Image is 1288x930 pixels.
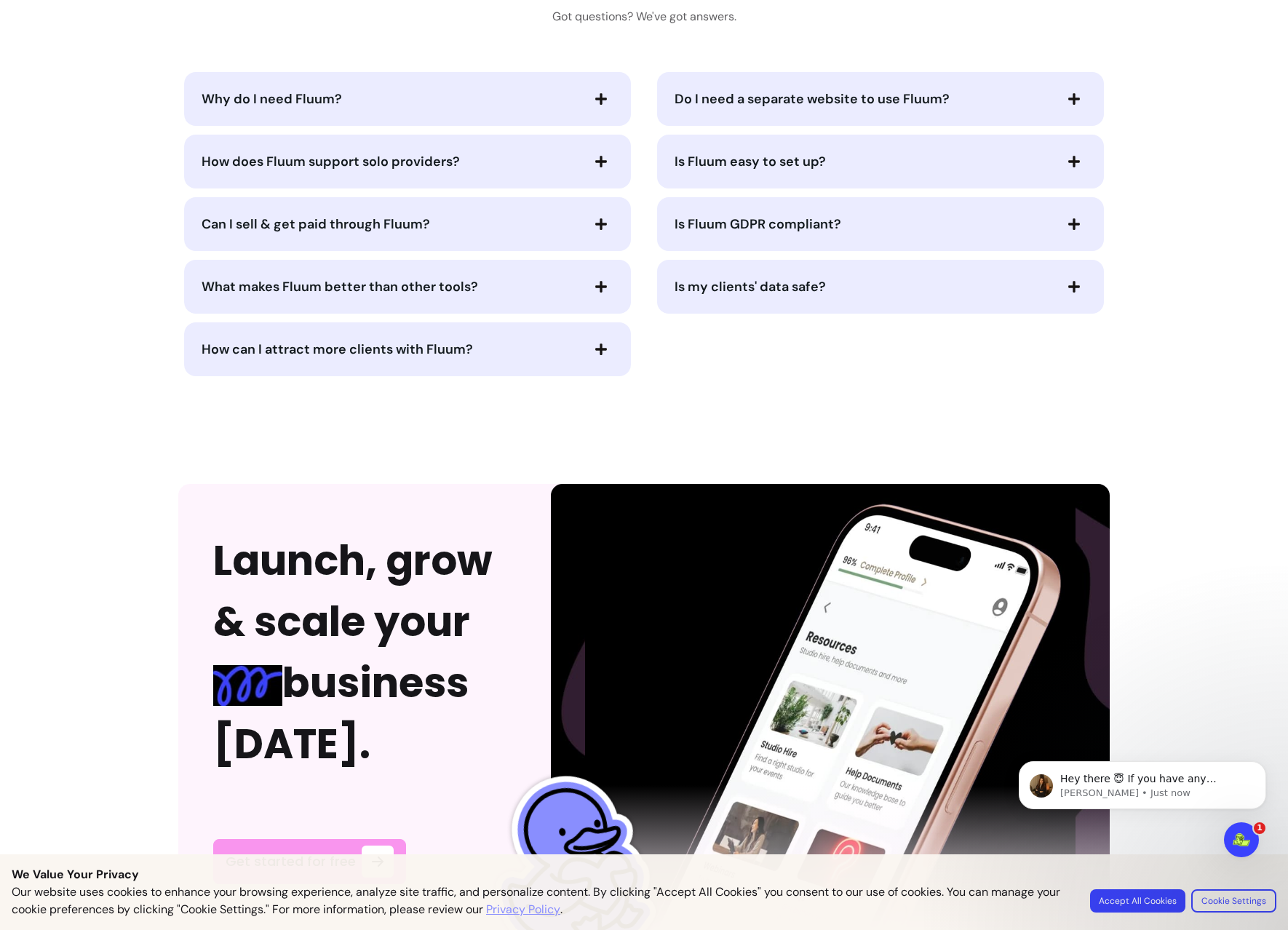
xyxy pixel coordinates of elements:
[213,665,282,706] img: spring Blue
[202,153,460,170] span: How does Fluum support solo providers?
[1090,889,1185,913] button: Accept All Cookies
[213,530,516,775] h2: Launch, grow & scale your business [DATE].
[202,341,473,358] span: How can I attract more clients with Fluum?
[1224,822,1259,857] iframe: Intercom live chat
[997,731,1288,891] iframe: Intercom notifications message
[12,866,1276,883] p: We Value Your Privacy
[202,87,613,111] button: Why do I need Fluum?
[486,901,560,918] a: Privacy Policy
[202,215,430,233] span: Can I sell & get paid through Fluum?
[675,212,1086,237] button: Is Fluum GDPR compliant?
[675,87,1086,111] button: Do I need a separate website to use Fluum?
[552,8,736,25] h3: Got questions? We've got answers.
[675,153,826,170] span: Is Fluum easy to set up?
[202,337,613,362] button: How can I attract more clients with Fluum?
[675,149,1086,174] button: Is Fluum easy to set up?
[202,149,613,174] button: How does Fluum support solo providers?
[1191,889,1276,913] button: Cookie Settings
[202,274,613,299] button: What makes Fluum better than other tools?
[675,215,841,233] span: Is Fluum GDPR compliant?
[675,278,826,295] span: Is my clients' data safe?
[675,90,950,108] span: Do I need a separate website to use Fluum?
[675,274,1086,299] button: Is my clients' data safe?
[202,90,342,108] span: Why do I need Fluum?
[202,278,478,295] span: What makes Fluum better than other tools?
[12,883,1073,918] p: Our website uses cookies to enhance your browsing experience, analyze site traffic, and personali...
[1254,822,1265,834] span: 1
[226,851,356,872] span: Get started for free
[202,212,613,237] button: Can I sell & get paid through Fluum?
[213,839,406,884] a: Get started for free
